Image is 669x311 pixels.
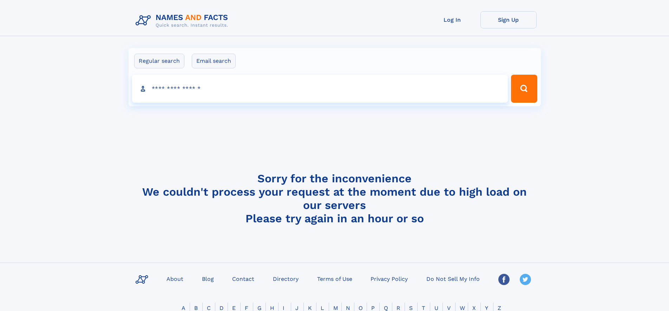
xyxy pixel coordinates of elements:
label: Regular search [134,54,184,68]
img: Logo Names and Facts [133,11,234,30]
a: Privacy Policy [368,273,411,284]
a: Terms of Use [314,273,355,284]
a: Blog [199,273,217,284]
img: Twitter [520,274,531,285]
button: Search Button [511,75,537,103]
h4: Sorry for the inconvenience We couldn't process your request at the moment due to high load on ou... [133,172,537,225]
a: Directory [270,273,301,284]
a: Log In [424,11,480,28]
img: Facebook [498,274,510,285]
input: search input [132,75,508,103]
label: Email search [192,54,236,68]
a: Contact [229,273,257,284]
a: About [164,273,186,284]
a: Do Not Sell My Info [424,273,483,284]
a: Sign Up [480,11,537,28]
